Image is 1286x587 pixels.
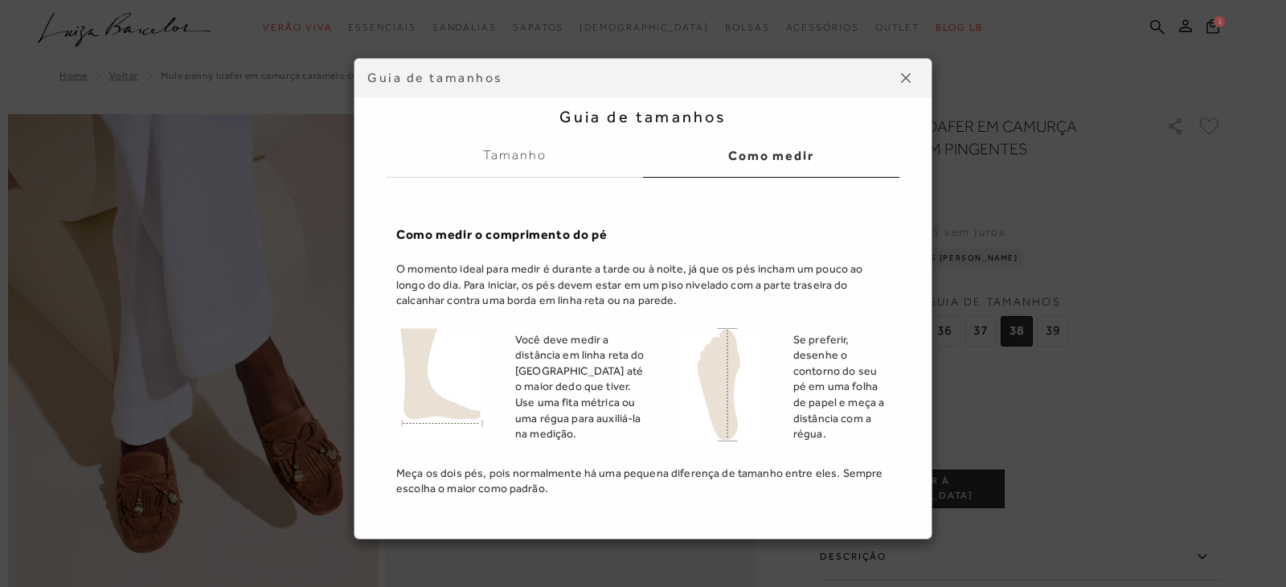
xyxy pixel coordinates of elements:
[901,73,911,83] img: icon-close.png
[387,252,899,318] td: O momento ideal para medir é durante a tarde ou à noite, já que os pés incham um pouco ao longo d...
[496,318,655,456] td: Você deve medir a distância em linha reta do [GEOGRAPHIC_DATA] até o maior dedo que tiver. Use um...
[367,69,893,87] div: Guia de tamanhos
[396,227,607,242] b: Como medir o comprimento do pé
[774,318,899,456] td: Se preferir, desenhe o contorno do seu pé em uma folha de papel e meça a distância com a régua.
[387,134,643,178] label: Tamanho
[643,134,899,178] label: Como medir
[387,107,899,126] h2: Guia de tamanhos
[387,456,899,507] td: Meça os dois pés, pois normalmente há uma pequena diferença de tamanho entre eles. Sempre escolha...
